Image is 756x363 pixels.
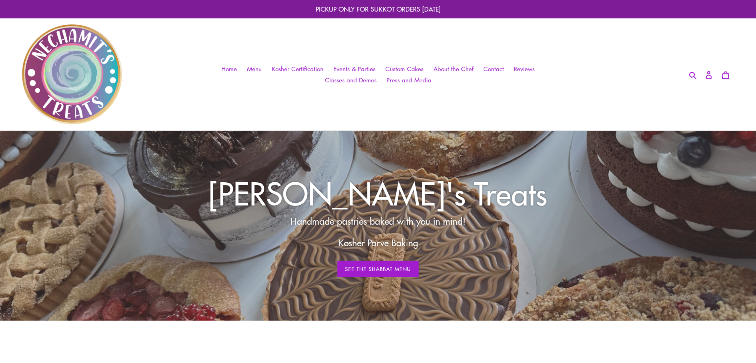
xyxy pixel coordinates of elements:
[337,261,419,277] a: See The Shabbat Menu: Weekly Menu
[217,63,241,75] a: Home
[514,65,535,73] span: Reviews
[429,63,477,75] a: About the Chef
[215,214,542,228] p: Handmade pastries baked with you in mind!
[160,174,596,211] h2: [PERSON_NAME]'s Treats
[483,65,504,73] span: Contact
[22,24,122,124] img: Nechamit&#39;s Treats
[221,65,237,73] span: Home
[383,74,435,86] a: Press and Media
[272,65,323,73] span: Kosher Certification
[268,63,327,75] a: Kosher Certification
[510,63,539,75] a: Reviews
[333,65,375,73] span: Events & Parties
[321,74,381,86] a: Classes and Demos
[381,63,427,75] a: Custom Cakes
[385,65,423,73] span: Custom Cakes
[479,63,508,75] a: Contact
[215,236,542,250] p: Kosher Parve Baking
[247,65,262,73] span: Menu
[243,63,266,75] a: Menu
[329,63,379,75] a: Events & Parties
[387,76,431,84] span: Press and Media
[325,76,377,84] span: Classes and Demos
[433,65,473,73] span: About the Chef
